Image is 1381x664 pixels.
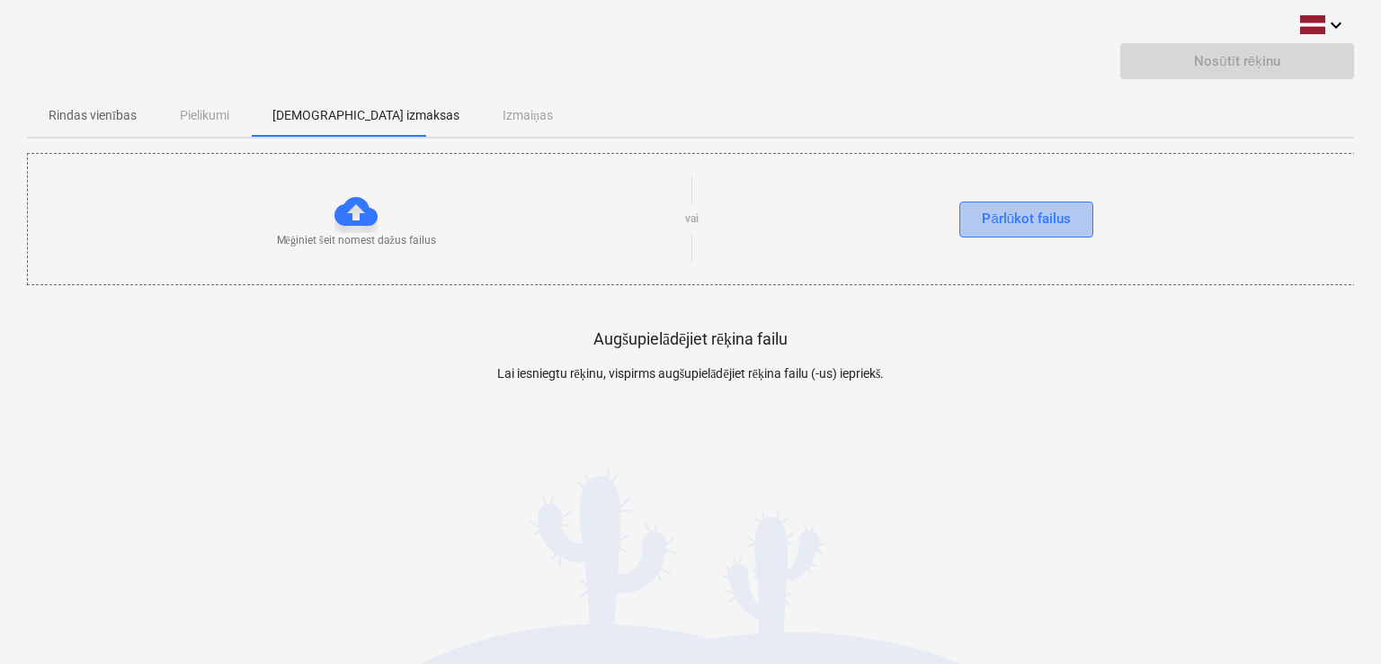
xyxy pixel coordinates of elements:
button: Pārlūkot failus [959,202,1093,238]
p: Lai iesniegtu rēķinu, vispirms augšupielādējiet rēķina failu (-us) iepriekš. [359,364,1022,383]
p: Rindas vienības [49,106,137,125]
div: Pārlūkot failus [982,207,1071,230]
div: Mēģiniet šeit nomest dažus failusvaiPārlūkot failus [27,153,1356,285]
p: Mēģiniet šeit nomest dažus failus [277,233,436,248]
p: [DEMOGRAPHIC_DATA] izmaksas [272,106,459,125]
p: vai [685,211,699,227]
i: keyboard_arrow_down [1325,14,1347,36]
p: Augšupielādējiet rēķina failu [593,328,788,350]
